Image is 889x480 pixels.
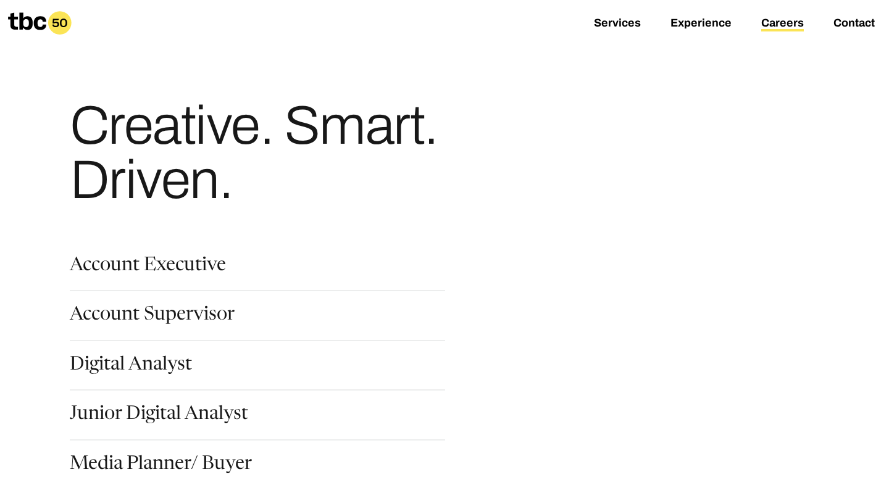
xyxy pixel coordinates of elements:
[70,99,544,207] h1: Creative. Smart. Driven.
[70,455,252,476] a: Media Planner/ Buyer
[833,17,875,31] a: Contact
[670,17,732,31] a: Experience
[761,17,804,31] a: Careers
[70,306,235,327] a: Account Supervisor
[594,17,641,31] a: Services
[70,405,248,426] a: Junior Digital Analyst
[70,257,226,278] a: Account Executive
[70,356,192,377] a: Digital Analyst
